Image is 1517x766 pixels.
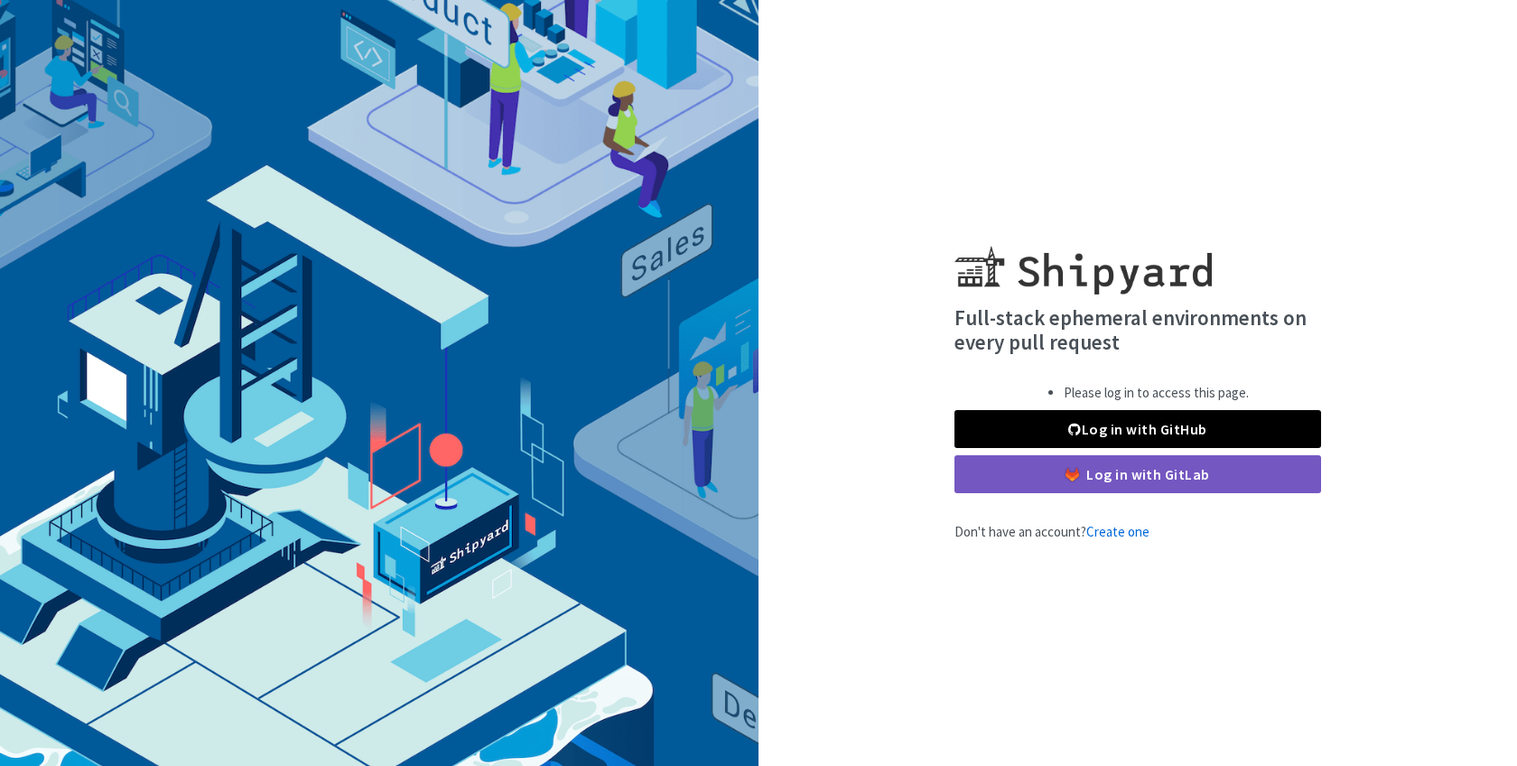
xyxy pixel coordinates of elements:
span: Don't have an account? [954,523,1149,540]
h4: Full-stack ephemeral environments on every pull request [954,305,1321,355]
img: gitlab-color.svg [1066,468,1079,481]
a: Log in with GitLab [954,455,1321,493]
li: Please log in to access this page. [1064,383,1249,404]
a: Log in with GitHub [954,410,1321,448]
a: Create one [1086,523,1149,540]
img: Shipyard logo [954,224,1212,294]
